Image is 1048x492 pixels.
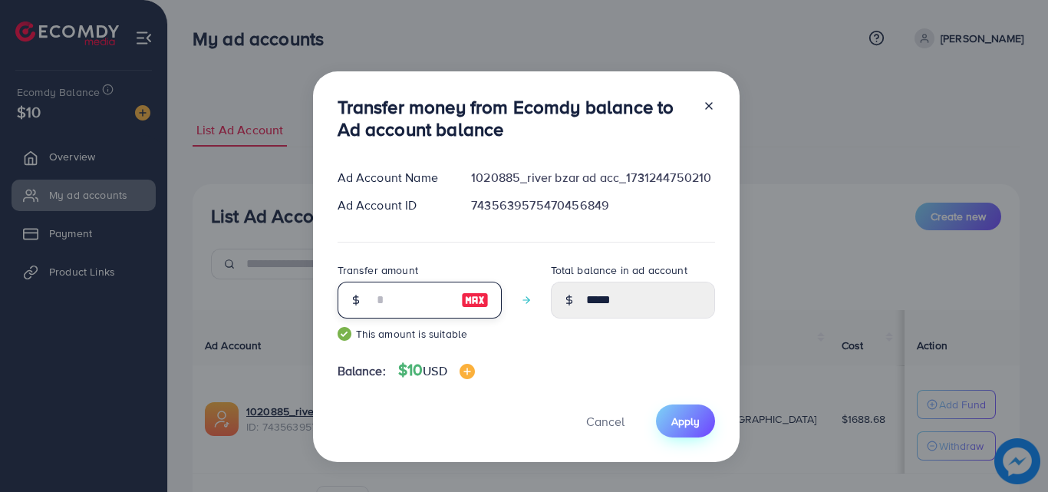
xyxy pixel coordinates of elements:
[586,413,625,430] span: Cancel
[338,362,386,380] span: Balance:
[671,414,700,429] span: Apply
[551,263,687,278] label: Total balance in ad account
[567,404,644,438] button: Cancel
[338,327,351,341] img: guide
[656,404,715,438] button: Apply
[338,263,418,278] label: Transfer amount
[325,196,460,214] div: Ad Account ID
[325,169,460,187] div: Ad Account Name
[460,364,475,379] img: image
[461,291,489,309] img: image
[423,362,447,379] span: USD
[459,169,727,187] div: 1020885_river bzar ad acc_1731244750210
[398,361,475,380] h4: $10
[338,96,690,140] h3: Transfer money from Ecomdy balance to Ad account balance
[459,196,727,214] div: 7435639575470456849
[338,326,502,342] small: This amount is suitable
